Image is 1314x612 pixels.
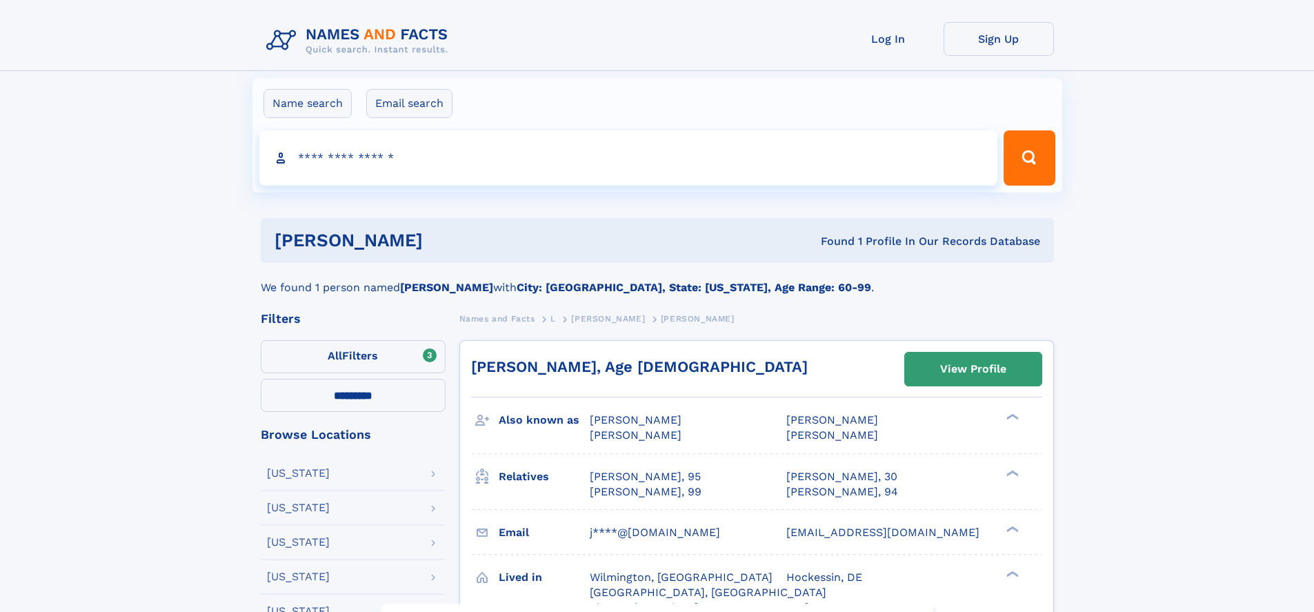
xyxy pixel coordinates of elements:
[261,340,446,373] label: Filters
[275,232,622,249] h1: [PERSON_NAME]
[590,571,773,584] span: Wilmington, [GEOGRAPHIC_DATA]
[1003,524,1019,533] div: ❯
[499,408,590,432] h3: Also known as
[263,89,352,118] label: Name search
[590,413,681,426] span: [PERSON_NAME]
[621,234,1040,249] div: Found 1 Profile In Our Records Database
[550,310,556,327] a: L
[267,502,330,513] div: [US_STATE]
[517,281,871,294] b: City: [GEOGRAPHIC_DATA], State: [US_STATE], Age Range: 60-99
[786,469,897,484] a: [PERSON_NAME], 30
[261,428,446,441] div: Browse Locations
[261,263,1054,296] div: We found 1 person named with .
[261,313,446,325] div: Filters
[499,465,590,488] h3: Relatives
[661,314,735,324] span: [PERSON_NAME]
[1004,130,1055,186] button: Search Button
[590,484,701,500] a: [PERSON_NAME], 99
[267,537,330,548] div: [US_STATE]
[328,349,342,362] span: All
[786,484,898,500] a: [PERSON_NAME], 94
[571,314,645,324] span: [PERSON_NAME]
[499,521,590,544] h3: Email
[1003,569,1019,578] div: ❯
[459,310,535,327] a: Names and Facts
[944,22,1054,56] a: Sign Up
[786,413,878,426] span: [PERSON_NAME]
[786,571,862,584] span: Hockessin, DE
[550,314,556,324] span: L
[1003,413,1019,422] div: ❯
[571,310,645,327] a: [PERSON_NAME]
[259,130,998,186] input: search input
[471,358,808,375] a: [PERSON_NAME], Age [DEMOGRAPHIC_DATA]
[905,353,1042,386] a: View Profile
[786,526,979,539] span: [EMAIL_ADDRESS][DOMAIN_NAME]
[366,89,452,118] label: Email search
[833,22,944,56] a: Log In
[400,281,493,294] b: [PERSON_NAME]
[590,469,701,484] a: [PERSON_NAME], 95
[1003,468,1019,477] div: ❯
[499,566,590,589] h3: Lived in
[786,428,878,442] span: [PERSON_NAME]
[261,22,459,59] img: Logo Names and Facts
[267,468,330,479] div: [US_STATE]
[590,428,681,442] span: [PERSON_NAME]
[940,353,1006,385] div: View Profile
[590,586,826,599] span: [GEOGRAPHIC_DATA], [GEOGRAPHIC_DATA]
[267,571,330,582] div: [US_STATE]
